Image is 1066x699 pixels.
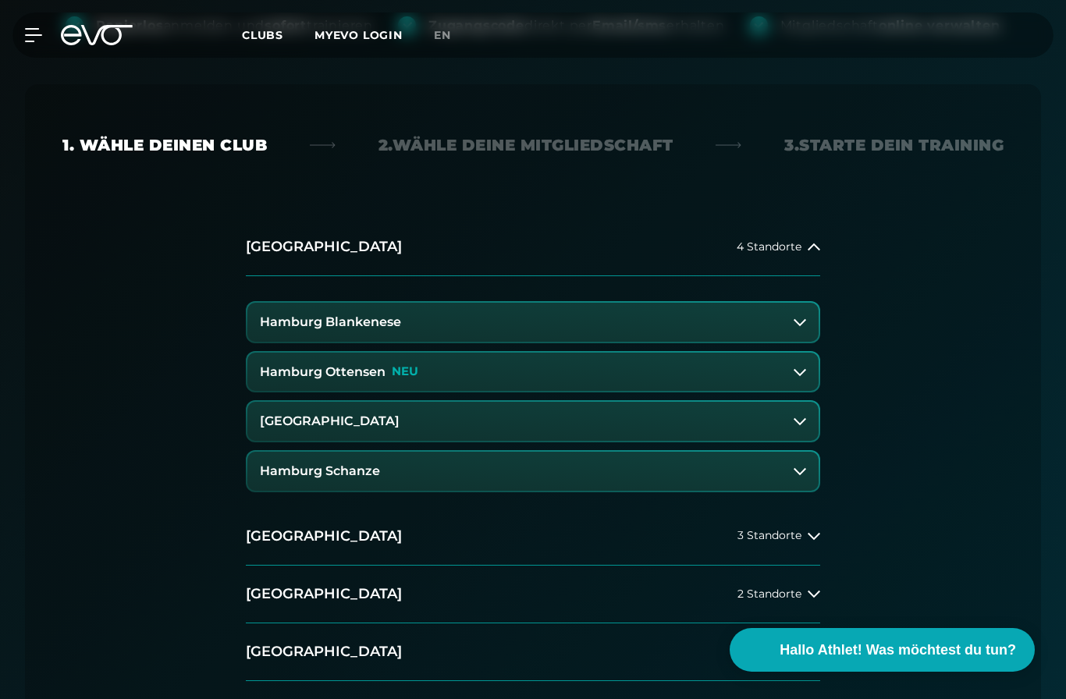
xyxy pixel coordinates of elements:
[314,28,403,42] a: MYEVO LOGIN
[260,414,400,428] h3: [GEOGRAPHIC_DATA]
[246,623,820,681] button: [GEOGRAPHIC_DATA]1 Standort
[260,315,401,329] h3: Hamburg Blankenese
[62,134,267,156] div: 1. Wähle deinen Club
[247,303,819,342] button: Hamburg Blankenese
[246,237,402,257] h2: [GEOGRAPHIC_DATA]
[247,353,819,392] button: Hamburg OttensenNEU
[242,27,314,42] a: Clubs
[260,365,386,379] h3: Hamburg Ottensen
[780,640,1016,661] span: Hallo Athlet! Was möchtest du tun?
[260,464,380,478] h3: Hamburg Schanze
[434,28,451,42] span: en
[737,241,801,253] span: 4 Standorte
[434,27,470,44] a: en
[242,28,283,42] span: Clubs
[247,452,819,491] button: Hamburg Schanze
[247,402,819,441] button: [GEOGRAPHIC_DATA]
[246,584,402,604] h2: [GEOGRAPHIC_DATA]
[246,642,402,662] h2: [GEOGRAPHIC_DATA]
[730,628,1035,672] button: Hallo Athlet! Was möchtest du tun?
[246,566,820,623] button: [GEOGRAPHIC_DATA]2 Standorte
[784,134,1004,156] div: 3. Starte dein Training
[246,527,402,546] h2: [GEOGRAPHIC_DATA]
[737,530,801,541] span: 3 Standorte
[737,588,801,600] span: 2 Standorte
[378,134,673,156] div: 2. Wähle deine Mitgliedschaft
[246,508,820,566] button: [GEOGRAPHIC_DATA]3 Standorte
[246,218,820,276] button: [GEOGRAPHIC_DATA]4 Standorte
[392,365,418,378] p: NEU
